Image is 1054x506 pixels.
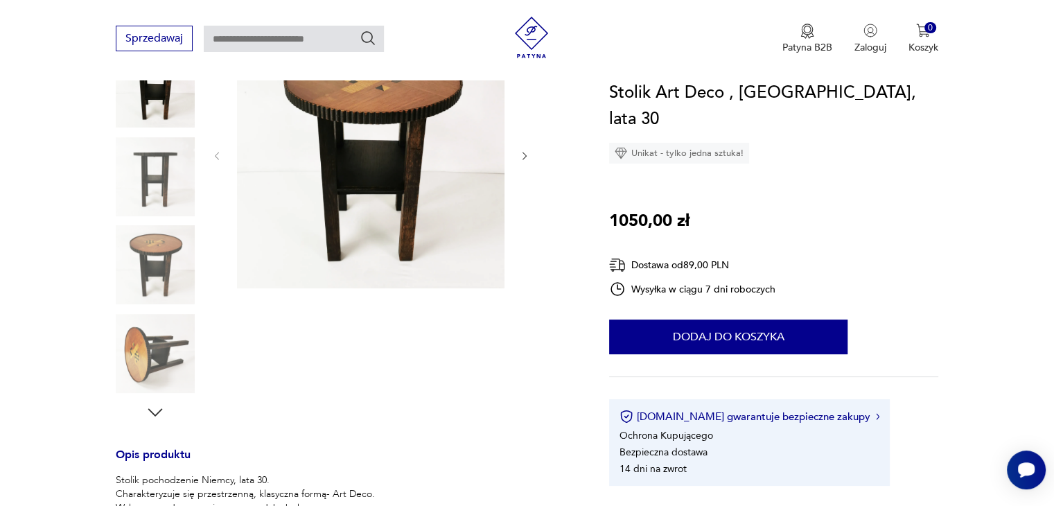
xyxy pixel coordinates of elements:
img: Ikona medalu [800,24,814,39]
img: Patyna - sklep z meblami i dekoracjami vintage [511,17,552,58]
img: Ikona koszyka [916,24,930,37]
img: Ikona diamentu [615,147,627,159]
a: Ikona medaluPatyna B2B [782,24,832,54]
p: Zaloguj [854,41,886,54]
button: Szukaj [360,30,376,46]
button: 0Koszyk [908,24,938,54]
button: [DOMAIN_NAME] gwarantuje bezpieczne zakupy [620,410,879,424]
div: Wysyłka w ciągu 7 dni roboczych [609,281,775,297]
p: Patyna B2B [782,41,832,54]
button: Dodaj do koszyka [609,320,847,354]
h1: Stolik Art Deco , [GEOGRAPHIC_DATA], lata 30 [609,80,938,132]
img: Ikona dostawy [609,256,626,274]
a: Sprzedawaj [116,35,193,44]
img: Zdjęcie produktu Stolik Art Deco , Niemcy, lata 30 [116,49,195,128]
p: 1050,00 zł [609,208,690,234]
button: Patyna B2B [782,24,832,54]
img: Zdjęcie produktu Stolik Art Deco , Niemcy, lata 30 [237,21,504,288]
iframe: Smartsupp widget button [1007,451,1046,489]
img: Zdjęcie produktu Stolik Art Deco , Niemcy, lata 30 [116,137,195,216]
h3: Opis produktu [116,451,576,473]
img: Zdjęcie produktu Stolik Art Deco , Niemcy, lata 30 [116,225,195,304]
img: Ikona strzałki w prawo [876,413,880,420]
p: Koszyk [908,41,938,54]
div: Unikat - tylko jedna sztuka! [609,143,749,164]
img: Zdjęcie produktu Stolik Art Deco , Niemcy, lata 30 [116,314,195,393]
button: Zaloguj [854,24,886,54]
div: Dostawa od 89,00 PLN [609,256,775,274]
li: Bezpieczna dostawa [620,446,708,459]
li: Ochrona Kupującego [620,429,713,442]
div: 0 [924,22,936,34]
li: 14 dni na zwrot [620,462,687,476]
button: Sprzedawaj [116,26,193,51]
img: Ikona certyfikatu [620,410,633,424]
img: Ikonka użytkownika [863,24,877,37]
